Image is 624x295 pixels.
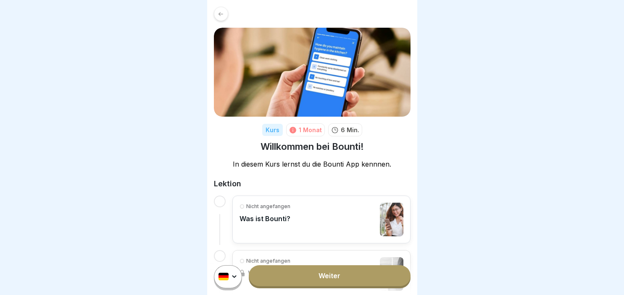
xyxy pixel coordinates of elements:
p: In diesem Kurs lernst du die Bounti App kennnen. [214,159,411,169]
p: Nicht angefangen [246,203,290,210]
h2: Lektion [214,179,411,189]
p: Was ist Bounti? [240,214,290,223]
div: 1 Monat [299,125,322,134]
img: xh3bnih80d1pxcetv9zsuevg.png [214,28,411,117]
div: Kurs [262,124,283,136]
p: 6 Min. [341,125,359,134]
a: Nicht angefangenWas ist Bounti? [240,203,403,236]
a: Weiter [249,265,410,286]
h1: Willkommen bei Bounti! [261,141,364,153]
img: cljrty16a013ueu01ep0uwpyx.jpg [380,203,403,236]
img: de.svg [219,273,229,281]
